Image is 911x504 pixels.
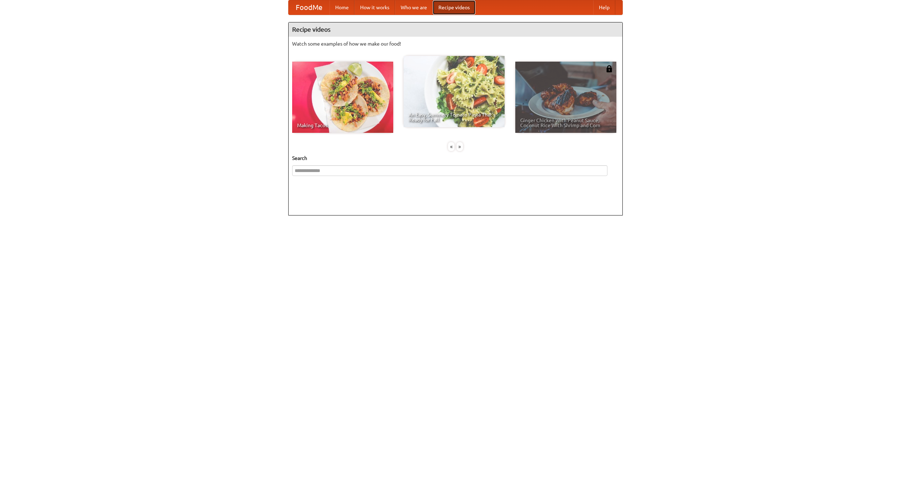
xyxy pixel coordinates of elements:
div: » [457,142,463,151]
h5: Search [292,155,619,162]
a: Making Tacos [292,62,393,133]
a: An Easy, Summery Tomato Pasta That's Ready for Fall [404,56,505,127]
p: Watch some examples of how we make our food! [292,40,619,47]
a: Help [593,0,615,15]
span: Making Tacos [297,123,388,128]
a: Who we are [395,0,433,15]
div: « [448,142,454,151]
img: 483408.png [606,65,613,72]
a: FoodMe [289,0,330,15]
h4: Recipe videos [289,22,622,37]
a: Recipe videos [433,0,475,15]
a: Home [330,0,354,15]
a: How it works [354,0,395,15]
span: An Easy, Summery Tomato Pasta That's Ready for Fall [409,112,500,122]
